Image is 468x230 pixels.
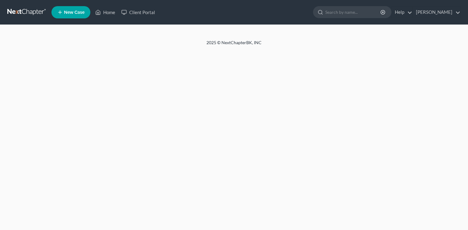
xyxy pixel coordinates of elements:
div: 2025 © NextChapterBK, INC [59,40,409,51]
span: New Case [64,10,85,15]
a: Home [92,7,118,18]
a: Help [392,7,412,18]
input: Search by name... [325,6,381,18]
a: [PERSON_NAME] [413,7,460,18]
a: Client Portal [118,7,158,18]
